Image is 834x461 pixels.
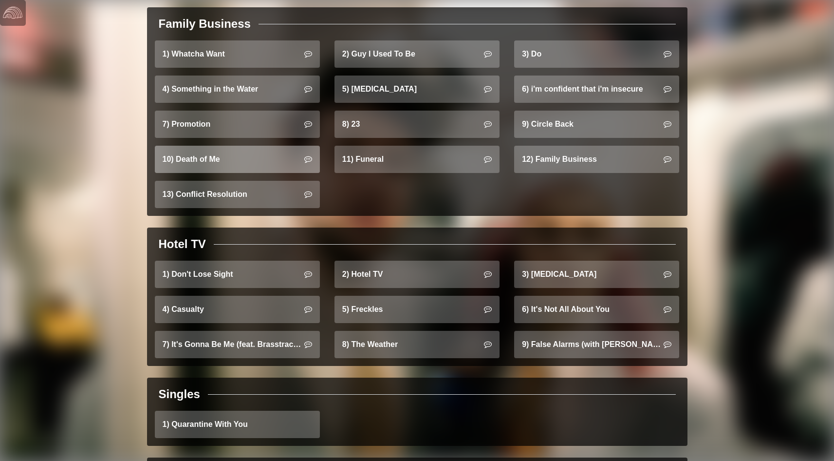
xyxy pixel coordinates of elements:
[155,331,320,358] a: 7) It's Gonna Be Me (feat. Brasstracks)
[159,235,206,253] div: Hotel TV
[334,296,500,323] a: 5) Freckles
[514,111,679,138] a: 9) Circle Back
[514,40,679,68] a: 3) Do
[155,76,320,103] a: 4) Something in the Water
[155,40,320,68] a: 1) Whatcha Want
[334,40,500,68] a: 2) Guy I Used To Be
[155,411,320,438] a: 1) Quarantine With You
[3,3,22,22] img: logo-white-4c48a5e4bebecaebe01ca5a9d34031cfd3d4ef9ae749242e8c4bf12ef99f53e8.png
[155,111,320,138] a: 7) Promotion
[514,76,679,103] a: 6) i'm confident that i'm insecure
[155,181,320,208] a: 13) Conflict Resolution
[334,261,500,288] a: 2) Hotel TV
[514,146,679,173] a: 12) Family Business
[159,15,251,33] div: Family Business
[514,261,679,288] a: 3) [MEDICAL_DATA]
[334,76,500,103] a: 5) [MEDICAL_DATA]
[334,146,500,173] a: 11) Funeral
[155,146,320,173] a: 10) Death of Me
[514,331,679,358] a: 9) False Alarms (with [PERSON_NAME])
[155,261,320,288] a: 1) Don't Lose Sight
[334,331,500,358] a: 8) The Weather
[159,385,200,403] div: Singles
[155,296,320,323] a: 4) Casualty
[514,296,679,323] a: 6) It's Not All About You
[334,111,500,138] a: 8) 23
